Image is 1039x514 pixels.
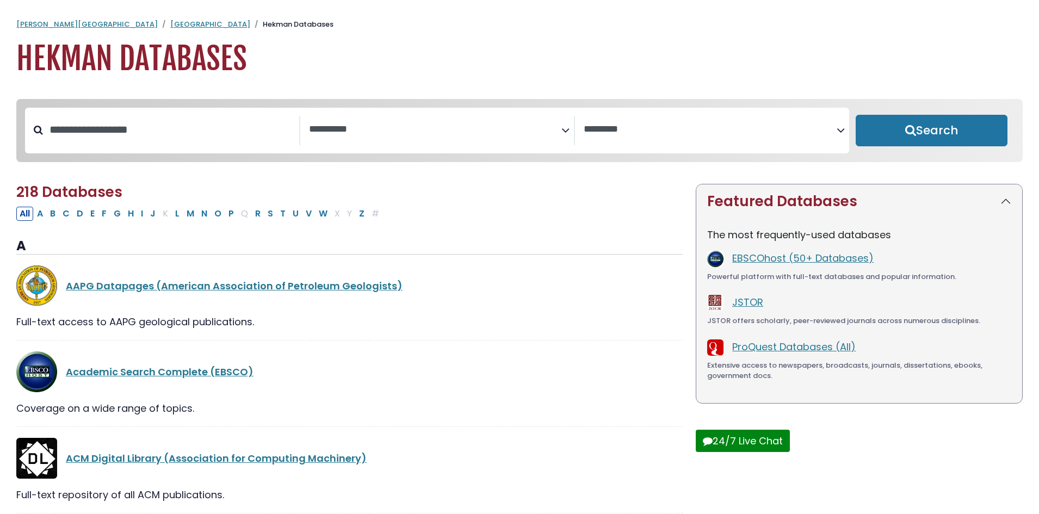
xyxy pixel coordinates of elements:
a: Academic Search Complete (EBSCO) [66,365,253,379]
span: 218 Databases [16,182,122,202]
a: [PERSON_NAME][GEOGRAPHIC_DATA] [16,19,158,29]
button: 24/7 Live Chat [696,430,790,452]
li: Hekman Databases [250,19,333,30]
button: All [16,207,33,221]
input: Search database by title or keyword [43,121,299,139]
a: JSTOR [732,295,763,309]
button: Filter Results P [225,207,237,221]
button: Filter Results N [198,207,211,221]
button: Filter Results M [183,207,197,221]
button: Filter Results O [211,207,225,221]
button: Filter Results V [302,207,315,221]
div: Full-text repository of all ACM publications. [16,487,683,502]
button: Filter Results U [289,207,302,221]
div: Powerful platform with full-text databases and popular information. [707,271,1011,282]
nav: breadcrumb [16,19,1023,30]
textarea: Search [584,124,837,135]
a: AAPG Datapages (American Association of Petroleum Geologists) [66,279,403,293]
button: Filter Results L [172,207,183,221]
button: Filter Results H [125,207,137,221]
button: Filter Results G [110,207,124,221]
button: Filter Results E [87,207,98,221]
div: Full-text access to AAPG geological publications. [16,314,683,329]
button: Filter Results J [147,207,159,221]
button: Filter Results C [59,207,73,221]
button: Filter Results D [73,207,86,221]
button: Filter Results S [264,207,276,221]
button: Filter Results Z [356,207,368,221]
a: [GEOGRAPHIC_DATA] [170,19,250,29]
a: ACM Digital Library (Association for Computing Machinery) [66,451,367,465]
button: Featured Databases [696,184,1022,219]
div: Coverage on a wide range of topics. [16,401,683,416]
nav: Search filters [16,99,1023,162]
h3: A [16,238,683,255]
button: Filter Results W [316,207,331,221]
button: Filter Results I [138,207,146,221]
textarea: Search [309,124,562,135]
button: Filter Results A [34,207,46,221]
h1: Hekman Databases [16,41,1023,77]
button: Submit for Search Results [856,115,1007,146]
div: JSTOR offers scholarly, peer-reviewed journals across numerous disciplines. [707,315,1011,326]
a: EBSCOhost (50+ Databases) [732,251,874,265]
button: Filter Results T [277,207,289,221]
button: Filter Results B [47,207,59,221]
p: The most frequently-used databases [707,227,1011,242]
a: ProQuest Databases (All) [732,340,856,354]
button: Filter Results F [98,207,110,221]
div: Extensive access to newspapers, broadcasts, journals, dissertations, ebooks, government docs. [707,360,1011,381]
div: Alpha-list to filter by first letter of database name [16,206,384,220]
button: Filter Results R [252,207,264,221]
